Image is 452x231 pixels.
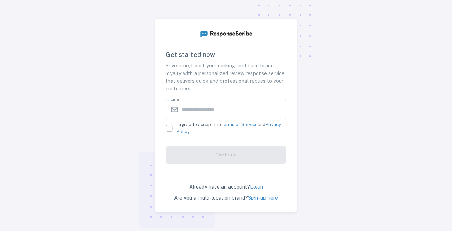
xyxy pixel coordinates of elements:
[155,194,297,202] p: Are you a multi-location brand?
[166,62,286,92] p: Save time, boost your ranking, and build brand loyalty with a personalized review response servic...
[155,183,297,191] p: Already have an account?
[177,121,286,135] span: I agree to accept the and .
[166,50,286,60] h6: Get started now
[221,122,258,127] a: Terms of Service
[250,184,263,190] a: Login
[200,29,252,38] img: ResponseScribe
[171,97,180,102] label: Email
[248,195,278,201] a: Sign-up here
[177,122,281,134] a: Privacy Policy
